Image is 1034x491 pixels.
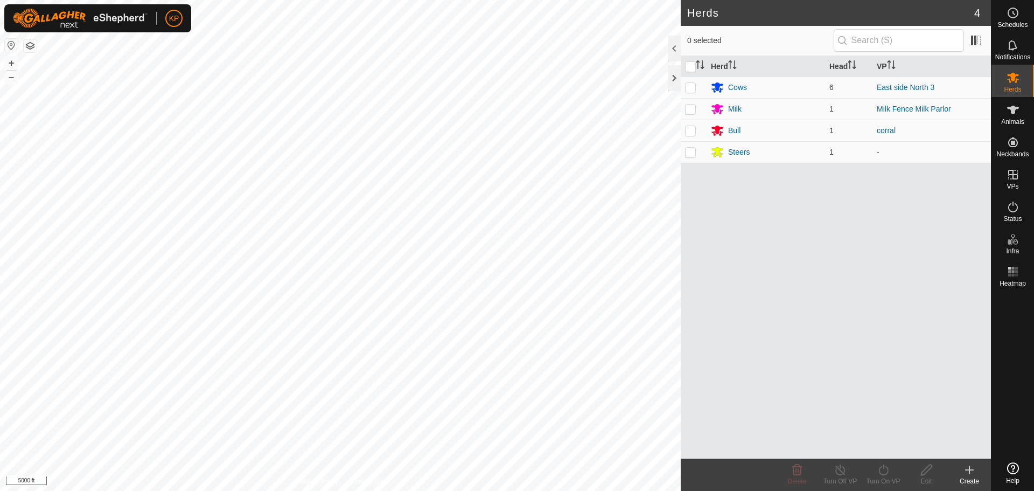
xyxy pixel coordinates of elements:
a: Contact Us [351,477,383,487]
span: 4 [974,5,980,21]
a: Milk Fence Milk Parlor [877,105,951,113]
th: Herd [707,56,825,77]
th: VP [872,56,991,77]
span: Schedules [997,22,1028,28]
span: 6 [829,83,834,92]
p-sorticon: Activate to sort [848,62,856,71]
span: 1 [829,126,834,135]
th: Head [825,56,872,77]
p-sorticon: Activate to sort [887,62,896,71]
span: 1 [829,148,834,156]
span: Notifications [995,54,1030,60]
p-sorticon: Activate to sort [696,62,704,71]
span: Neckbands [996,151,1029,157]
img: Gallagher Logo [13,9,148,28]
button: + [5,57,18,70]
h2: Herds [687,6,974,19]
a: corral [877,126,896,135]
span: KP [169,13,179,24]
span: Infra [1006,248,1019,254]
div: Bull [728,125,740,136]
span: 1 [829,105,834,113]
button: Reset Map [5,39,18,52]
td: - [872,141,991,163]
a: East side North 3 [877,83,934,92]
div: Steers [728,147,750,158]
div: Edit [905,476,948,486]
span: Heatmap [1000,280,1026,287]
span: Status [1003,216,1022,222]
button: Map Layers [24,39,37,52]
span: Delete [788,478,807,485]
input: Search (S) [834,29,964,52]
div: Cows [728,82,747,93]
span: Animals [1001,119,1024,125]
div: Milk [728,103,742,115]
span: Help [1006,478,1019,484]
button: – [5,71,18,84]
div: Turn Off VP [819,476,862,486]
a: Privacy Policy [298,477,338,487]
span: VPs [1007,183,1018,190]
span: Herds [1004,86,1021,93]
span: 0 selected [687,35,834,46]
div: Create [948,476,991,486]
a: Help [991,458,1034,488]
p-sorticon: Activate to sort [728,62,737,71]
div: Turn On VP [862,476,905,486]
